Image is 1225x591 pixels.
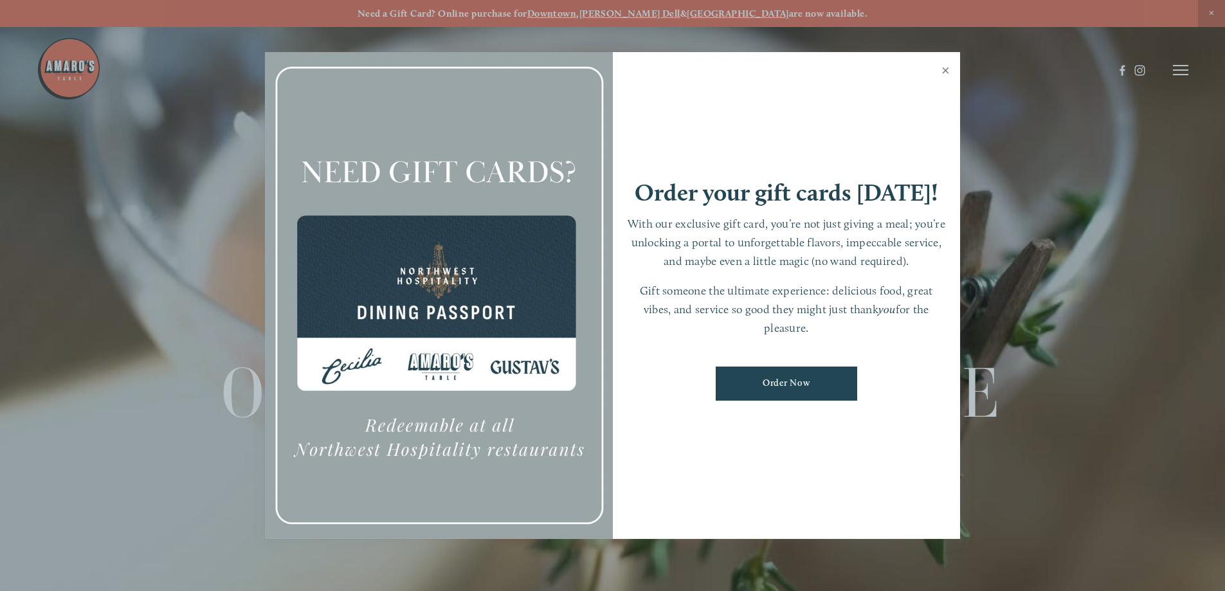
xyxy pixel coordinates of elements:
h1: Order your gift cards [DATE]! [635,181,938,205]
p: With our exclusive gift card, you’re not just giving a meal; you’re unlocking a portal to unforge... [626,215,948,270]
p: Gift someone the ultimate experience: delicious food, great vibes, and service so good they might... [626,282,948,337]
a: Close [933,54,958,90]
a: Order Now [716,367,857,401]
em: you [878,302,896,316]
